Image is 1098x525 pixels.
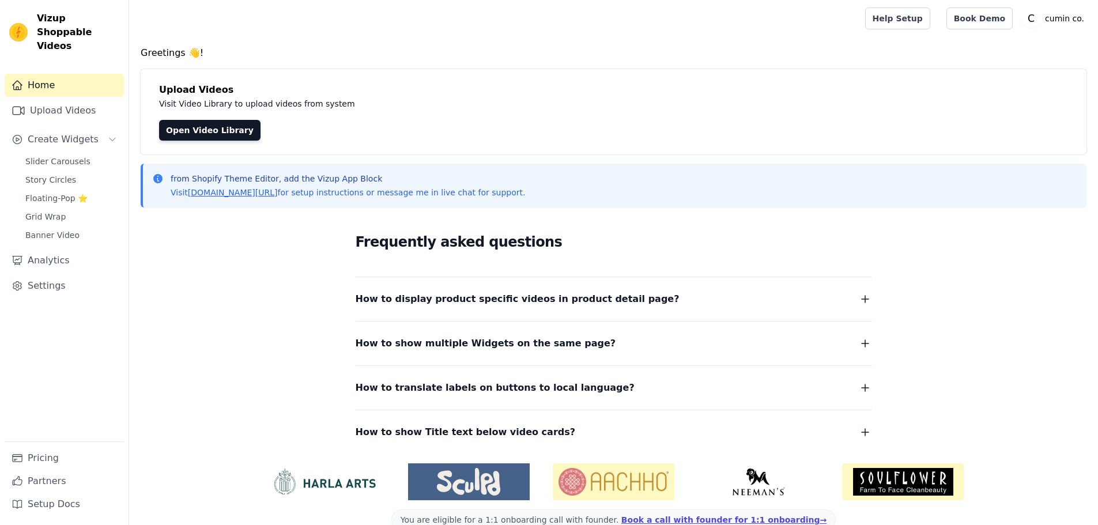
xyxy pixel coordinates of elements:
a: Pricing [5,447,124,470]
a: Banner Video [18,227,124,243]
img: Sculpd US [408,468,530,496]
a: Analytics [5,249,124,272]
a: Grid Wrap [18,209,124,225]
p: cumin co. [1040,8,1089,29]
button: How to show Title text below video cards? [356,424,872,440]
a: Upload Videos [5,99,124,122]
img: Vizup [9,23,28,41]
a: Setup Docs [5,493,124,516]
button: How to show multiple Widgets on the same page? [356,335,872,352]
button: How to translate labels on buttons to local language? [356,380,872,396]
span: Create Widgets [28,133,99,146]
span: Vizup Shoppable Videos [37,12,119,53]
span: Floating-Pop ⭐ [25,192,88,204]
a: Slider Carousels [18,153,124,169]
a: Book a call with founder for 1:1 onboarding [621,515,827,524]
p: from Shopify Theme Editor, add the Vizup App Block [171,173,525,184]
img: HarlaArts [263,468,385,496]
a: Open Video Library [159,120,261,141]
text: C [1028,13,1035,24]
button: C cumin co. [1022,8,1089,29]
p: Visit Video Library to upload videos from system [159,97,676,111]
img: Neeman's [697,468,819,496]
span: Slider Carousels [25,156,90,167]
a: [DOMAIN_NAME][URL] [188,188,278,197]
a: Story Circles [18,172,124,188]
span: How to display product specific videos in product detail page? [356,291,680,307]
span: How to translate labels on buttons to local language? [356,380,635,396]
p: Visit for setup instructions or message me in live chat for support. [171,187,525,198]
button: How to display product specific videos in product detail page? [356,291,872,307]
span: How to show multiple Widgets on the same page? [356,335,616,352]
a: Home [5,74,124,97]
img: Aachho [553,463,674,500]
span: Story Circles [25,174,76,186]
img: Soulflower [842,463,964,500]
h2: Frequently asked questions [356,231,872,254]
span: Banner Video [25,229,80,241]
a: Book Demo [946,7,1013,29]
h4: Greetings 👋! [141,46,1086,60]
h4: Upload Videos [159,83,1068,97]
button: Create Widgets [5,128,124,151]
a: Partners [5,470,124,493]
span: Grid Wrap [25,211,66,222]
a: Settings [5,274,124,297]
a: Floating-Pop ⭐ [18,190,124,206]
a: Help Setup [865,7,930,29]
span: How to show Title text below video cards? [356,424,576,440]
